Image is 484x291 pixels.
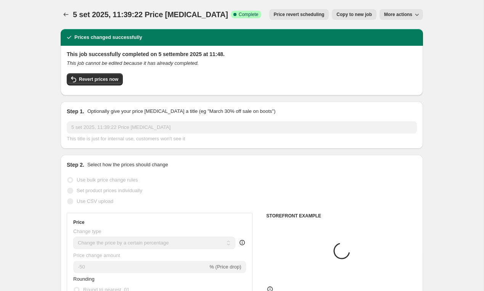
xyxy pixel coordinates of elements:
span: This title is just for internal use, customers won't see it [67,136,185,141]
span: % (Price drop) [209,264,241,270]
h6: STOREFRONT EXAMPLE [266,213,417,219]
button: More actions [379,9,423,20]
span: Use CSV upload [77,198,113,204]
h3: Price [73,219,84,225]
span: Price revert scheduling [274,11,325,18]
span: Copy to new job [336,11,372,18]
span: More actions [384,11,412,18]
span: 5 set 2025, 11:39:22 Price [MEDICAL_DATA] [73,10,228,19]
button: Copy to new job [332,9,376,20]
span: Price change amount [73,252,120,258]
span: Revert prices now [79,76,118,82]
input: 30% off holiday sale [67,121,417,133]
button: Price revert scheduling [269,9,329,20]
h2: Prices changed successfully [74,34,142,41]
div: help [238,239,246,246]
h2: Step 1. [67,108,84,115]
span: Complete [239,11,258,18]
span: Rounding [73,276,95,282]
input: -15 [73,261,208,273]
button: Revert prices now [67,73,123,85]
button: Price change jobs [61,9,71,20]
span: Change type [73,228,101,234]
span: Use bulk price change rules [77,177,138,183]
h2: This job successfully completed on 5 settembre 2025 at 11:48. [67,50,417,58]
span: Set product prices individually [77,188,142,193]
p: Select how the prices should change [87,161,168,169]
h2: Step 2. [67,161,84,169]
i: This job cannot be edited because it has already completed. [67,60,199,66]
p: Optionally give your price [MEDICAL_DATA] a title (eg "March 30% off sale on boots") [87,108,275,115]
